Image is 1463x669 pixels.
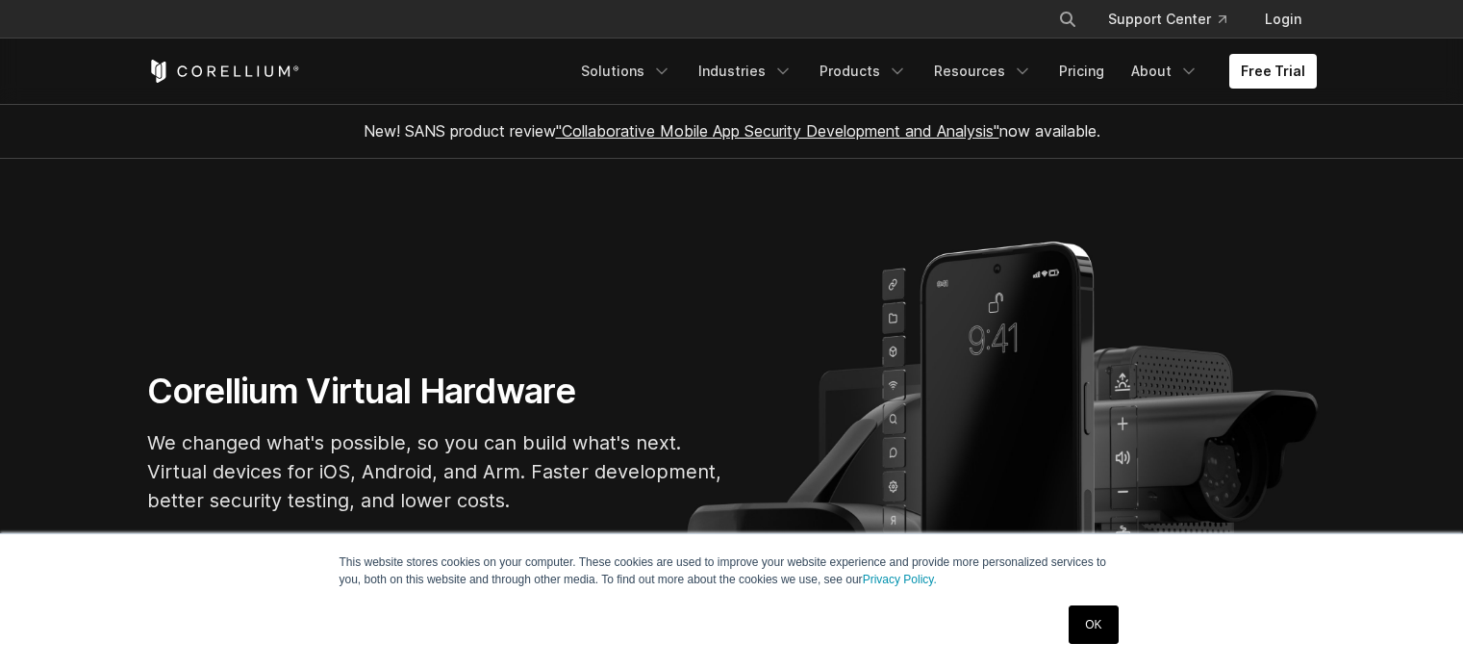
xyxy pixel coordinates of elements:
[922,54,1044,89] a: Resources
[569,54,683,89] a: Solutions
[340,553,1124,588] p: This website stores cookies on your computer. These cookies are used to improve your website expe...
[1069,605,1118,644] a: OK
[1120,54,1210,89] a: About
[147,428,724,515] p: We changed what's possible, so you can build what's next. Virtual devices for iOS, Android, and A...
[1047,54,1116,89] a: Pricing
[1249,2,1317,37] a: Login
[1229,54,1317,89] a: Free Trial
[1050,2,1085,37] button: Search
[147,60,300,83] a: Corellium Home
[863,573,937,586] a: Privacy Policy.
[556,121,999,141] a: "Collaborative Mobile App Security Development and Analysis"
[1093,2,1242,37] a: Support Center
[569,54,1317,89] div: Navigation Menu
[364,121,1100,141] span: New! SANS product review now available.
[808,54,919,89] a: Products
[687,54,804,89] a: Industries
[147,370,724,413] h1: Corellium Virtual Hardware
[1035,2,1317,37] div: Navigation Menu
